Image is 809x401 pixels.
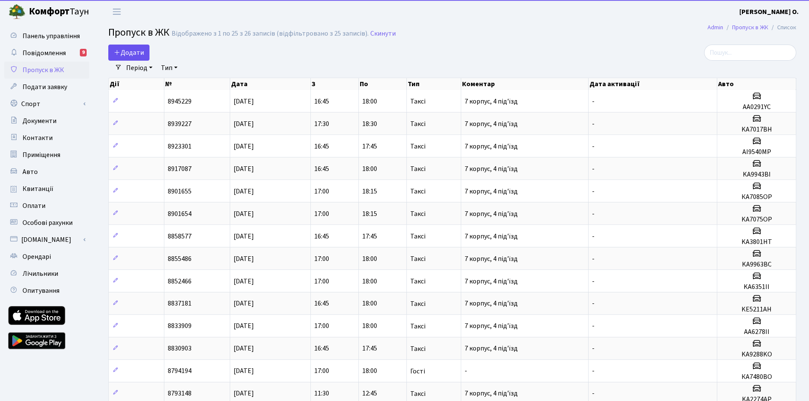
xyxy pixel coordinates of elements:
span: - [592,97,595,106]
a: [PERSON_NAME] О. [739,7,799,17]
span: 17:00 [314,209,329,219]
span: 16:45 [314,232,329,241]
span: Орендарі [23,252,51,261]
span: [DATE] [234,367,254,376]
span: [DATE] [234,142,254,151]
h5: KA7017BH [721,126,792,134]
span: 17:00 [314,322,329,331]
h5: KA9943BI [721,171,792,179]
span: - [592,277,595,286]
a: Подати заявку [4,79,89,95]
a: Період [123,61,156,75]
span: Таун [29,5,89,19]
span: 7 корпус, 4 під'їзд [465,164,518,174]
span: 18:00 [362,254,377,264]
a: Панель управління [4,28,89,45]
a: Пропуск в ЖК [4,62,89,79]
span: 16:45 [314,344,329,353]
span: 8852466 [168,277,192,286]
span: 18:15 [362,187,377,196]
span: 8945229 [168,97,192,106]
span: Таксі [410,345,426,352]
span: 8837181 [168,299,192,308]
span: Таксі [410,165,426,172]
th: Авто [717,78,796,90]
span: - [592,389,595,398]
span: 18:00 [362,164,377,174]
span: - [592,142,595,151]
span: Повідомлення [23,48,66,58]
a: Приміщення [4,146,89,163]
span: 16:45 [314,299,329,308]
span: 12:45 [362,389,377,398]
span: 7 корпус, 4 під'їзд [465,97,518,106]
span: 18:00 [362,367,377,376]
th: № [164,78,231,90]
span: 8858577 [168,232,192,241]
span: [DATE] [234,209,254,219]
a: Спорт [4,95,89,112]
span: [DATE] [234,187,254,196]
th: З [311,78,359,90]
span: [DATE] [234,277,254,286]
span: 11:30 [314,389,329,398]
a: Особові рахунки [4,214,89,231]
h5: KA9288KO [721,351,792,359]
span: Таксі [410,233,426,240]
span: 18:00 [362,322,377,331]
span: 16:45 [314,142,329,151]
span: 8794194 [168,367,192,376]
span: Таксі [410,278,426,285]
span: 7 корпус, 4 під'їзд [465,187,518,196]
span: 7 корпус, 4 під'їзд [465,322,518,331]
span: [DATE] [234,97,254,106]
span: Пропуск в ЖК [23,65,64,75]
a: Контакти [4,129,89,146]
a: [DOMAIN_NAME] [4,231,89,248]
a: Додати [108,45,149,61]
div: Відображено з 1 по 25 з 26 записів (відфільтровано з 25 записів). [172,30,369,38]
span: Квитанції [23,184,54,193]
span: 7 корпус, 4 під'їзд [465,209,518,219]
span: - [592,164,595,174]
a: Орендарі [4,248,89,265]
h5: KA9963BC [721,261,792,269]
span: - [592,119,595,129]
h5: KA7075OP [721,216,792,224]
span: Таксі [410,255,426,262]
span: - [592,232,595,241]
span: 7 корпус, 4 під'їзд [465,277,518,286]
span: 18:30 [362,119,377,129]
span: 7 корпус, 4 під'їзд [465,299,518,308]
span: Подати заявку [23,82,67,92]
div: 9 [80,49,87,56]
span: 8901654 [168,209,192,219]
span: - [592,187,595,196]
span: 8923301 [168,142,192,151]
span: - [592,209,595,219]
span: - [592,344,595,353]
span: Особові рахунки [23,218,73,227]
span: [DATE] [234,164,254,174]
th: Дата активації [589,78,717,90]
h5: AI9540MP [721,148,792,156]
li: Список [768,23,796,32]
a: Оплати [4,197,89,214]
img: logo.png [8,3,25,20]
span: 7 корпус, 4 під'їзд [465,254,518,264]
span: 18:00 [362,277,377,286]
a: Повідомлення9 [4,45,89,62]
span: 8830903 [168,344,192,353]
span: Таксі [410,188,426,195]
span: - [592,299,595,308]
span: [DATE] [234,389,254,398]
span: 17:45 [362,232,377,241]
a: Квитанції [4,180,89,197]
span: 7 корпус, 4 під'їзд [465,142,518,151]
input: Пошук... [704,45,796,61]
span: [DATE] [234,119,254,129]
h5: KA3801HT [721,238,792,246]
span: - [592,367,595,376]
span: 8901655 [168,187,192,196]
